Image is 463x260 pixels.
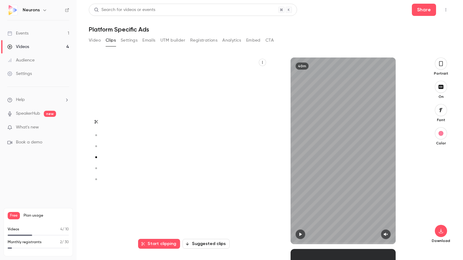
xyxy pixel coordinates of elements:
[8,240,42,245] p: Monthly registrants
[7,57,35,63] div: Audience
[44,111,56,117] span: new
[7,30,28,36] div: Events
[60,240,69,245] p: / 30
[60,240,62,244] span: 2
[89,26,451,33] h1: Platform Specific Ads
[412,4,436,16] button: Share
[16,110,40,117] a: SpeakerHub
[62,125,69,130] iframe: Noticeable Trigger
[222,35,241,45] button: Analytics
[431,141,451,146] p: Color
[106,35,116,45] button: Clips
[8,212,20,219] span: Free
[246,35,261,45] button: Embed
[431,94,451,99] p: On
[190,35,217,45] button: Registrations
[431,238,451,243] p: Download
[89,35,101,45] button: Video
[183,239,230,249] button: Suggested clips
[60,228,62,231] span: 4
[60,227,69,232] p: / 10
[16,139,42,146] span: Book a demo
[142,35,155,45] button: Emails
[441,5,451,15] button: Top Bar Actions
[7,44,29,50] div: Videos
[94,7,155,13] div: Search for videos or events
[7,71,32,77] div: Settings
[24,213,69,218] span: Plan usage
[138,239,180,249] button: Start clipping
[16,124,39,131] span: What's new
[431,71,451,76] p: Portrait
[23,7,40,13] h6: Neurons
[16,97,25,103] span: Help
[265,35,274,45] button: CTA
[8,5,17,15] img: Neurons
[8,227,19,232] p: Videos
[7,97,69,103] li: help-dropdown-opener
[431,117,451,122] p: Font
[295,62,309,70] div: 40m
[121,35,137,45] button: Settings
[160,35,185,45] button: UTM builder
